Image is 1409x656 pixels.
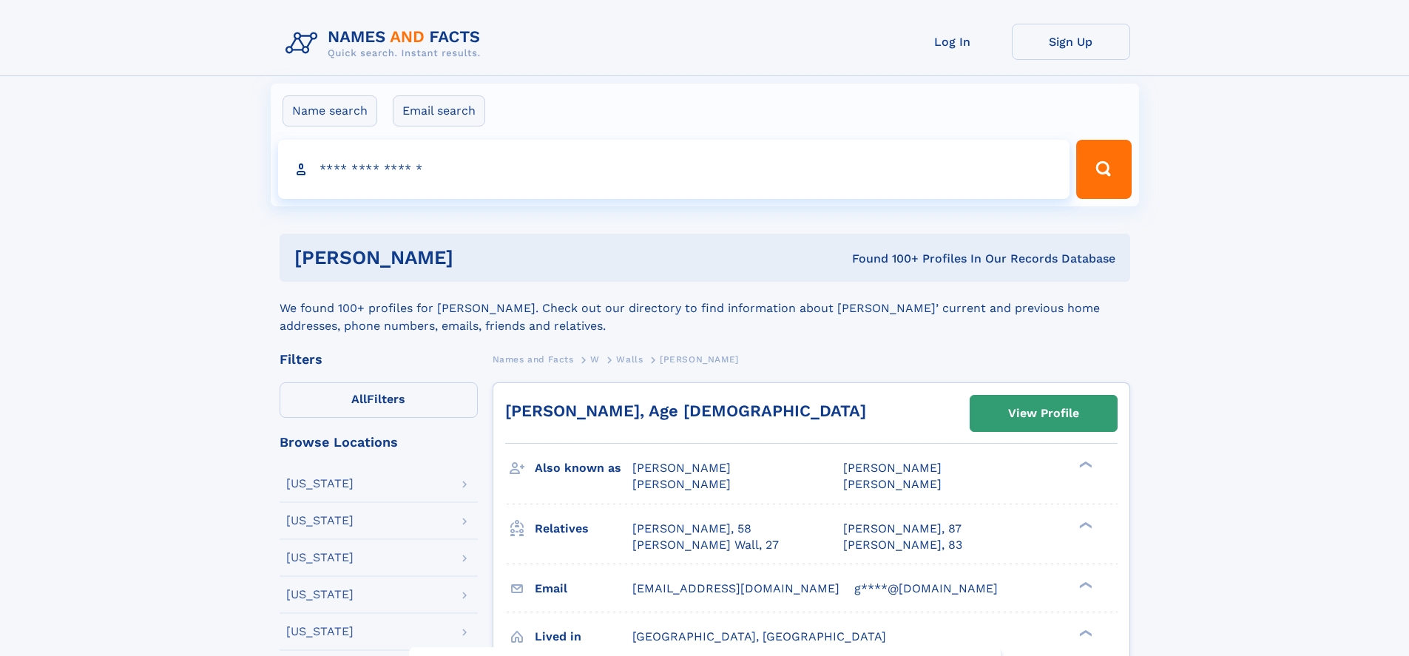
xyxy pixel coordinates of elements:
[535,516,632,541] h3: Relatives
[280,282,1130,335] div: We found 100+ profiles for [PERSON_NAME]. Check out our directory to find information about [PERS...
[286,515,354,527] div: [US_STATE]
[632,629,886,643] span: [GEOGRAPHIC_DATA], [GEOGRAPHIC_DATA]
[590,354,600,365] span: W
[286,552,354,564] div: [US_STATE]
[632,537,779,553] a: [PERSON_NAME] Wall, 27
[1075,580,1093,589] div: ❯
[843,521,962,537] a: [PERSON_NAME], 87
[280,382,478,418] label: Filters
[280,436,478,449] div: Browse Locations
[590,350,600,368] a: W
[505,402,866,420] a: [PERSON_NAME], Age [DEMOGRAPHIC_DATA]
[286,589,354,601] div: [US_STATE]
[632,581,839,595] span: [EMAIL_ADDRESS][DOMAIN_NAME]
[294,248,653,267] h1: [PERSON_NAME]
[1075,520,1093,530] div: ❯
[893,24,1012,60] a: Log In
[632,477,731,491] span: [PERSON_NAME]
[1008,396,1079,430] div: View Profile
[351,392,367,406] span: All
[278,140,1070,199] input: search input
[1012,24,1130,60] a: Sign Up
[652,251,1115,267] div: Found 100+ Profiles In Our Records Database
[393,95,485,126] label: Email search
[616,350,643,368] a: Walls
[1075,460,1093,470] div: ❯
[632,461,731,475] span: [PERSON_NAME]
[616,354,643,365] span: Walls
[843,477,942,491] span: [PERSON_NAME]
[632,521,751,537] a: [PERSON_NAME], 58
[535,456,632,481] h3: Also known as
[843,461,942,475] span: [PERSON_NAME]
[535,576,632,601] h3: Email
[535,624,632,649] h3: Lived in
[843,537,962,553] a: [PERSON_NAME], 83
[970,396,1117,431] a: View Profile
[660,354,739,365] span: [PERSON_NAME]
[283,95,377,126] label: Name search
[286,626,354,638] div: [US_STATE]
[1075,628,1093,638] div: ❯
[280,24,493,64] img: Logo Names and Facts
[493,350,574,368] a: Names and Facts
[286,478,354,490] div: [US_STATE]
[1076,140,1131,199] button: Search Button
[280,353,478,366] div: Filters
